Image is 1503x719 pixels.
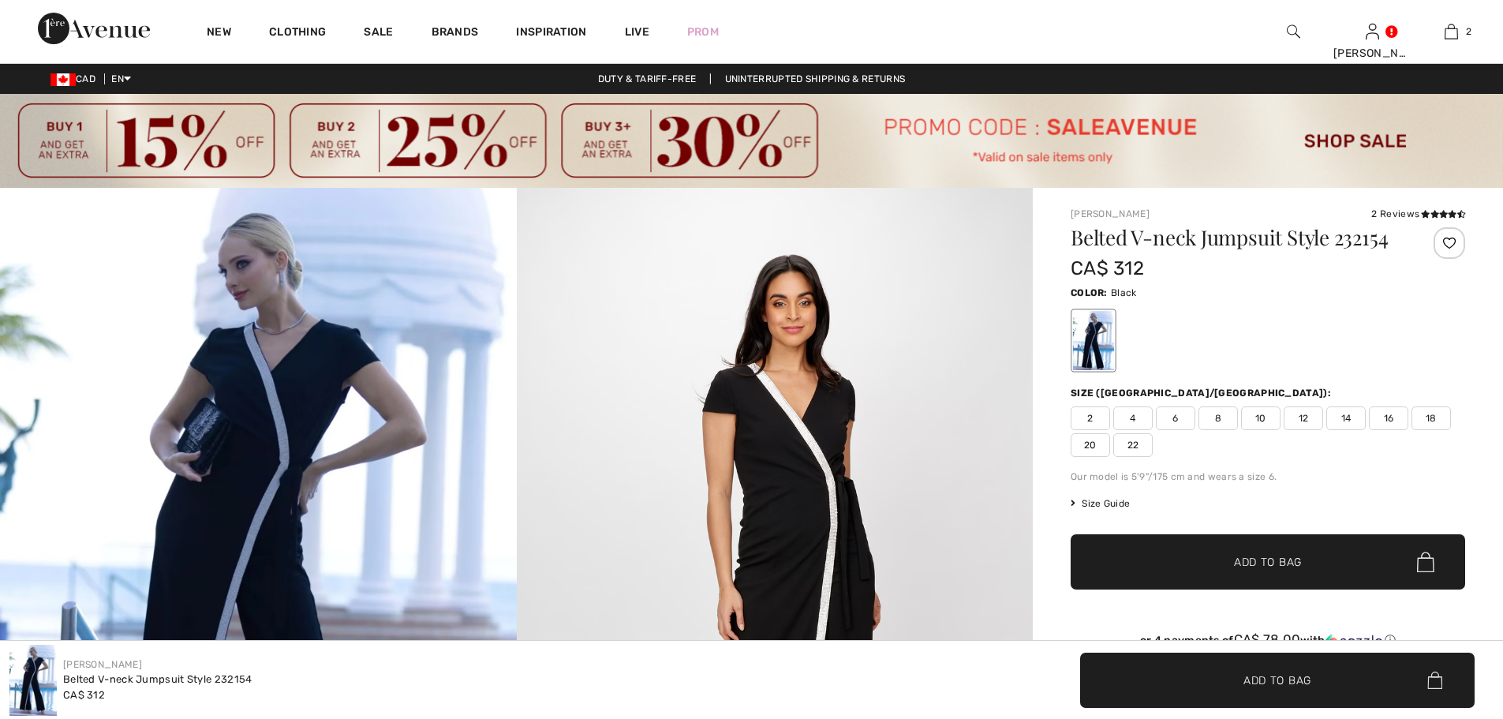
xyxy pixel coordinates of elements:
[63,672,252,687] div: Belted V-neck Jumpsuit Style 232154
[1466,24,1471,39] span: 2
[1427,672,1442,689] img: Bag.svg
[1198,406,1238,430] span: 8
[1326,406,1366,430] span: 14
[1241,406,1281,430] span: 10
[1071,433,1110,457] span: 20
[111,73,131,84] span: EN
[50,73,102,84] span: CAD
[1417,552,1434,572] img: Bag.svg
[1445,22,1458,41] img: My Bag
[516,25,586,42] span: Inspiration
[207,25,231,42] a: New
[1071,496,1130,511] span: Size Guide
[1111,287,1137,298] span: Black
[1080,653,1475,708] button: Add to Bag
[1071,287,1108,298] span: Color:
[1113,406,1153,430] span: 4
[1071,208,1150,219] a: [PERSON_NAME]
[1234,554,1302,571] span: Add to Bag
[1369,406,1408,430] span: 16
[1287,22,1300,41] img: search the website
[1071,257,1144,279] span: CA$ 312
[625,24,649,40] a: Live
[1243,672,1311,688] span: Add to Bag
[50,73,76,86] img: Canadian Dollar
[364,25,393,42] a: Sale
[1071,470,1465,484] div: Our model is 5'9"/175 cm and wears a size 6.
[1113,433,1153,457] span: 22
[432,25,479,42] a: Brands
[63,689,105,701] span: CA$ 312
[1412,22,1490,41] a: 2
[1371,207,1465,221] div: 2 Reviews
[1156,406,1195,430] span: 6
[1403,601,1487,640] iframe: Opens a widget where you can chat to one of our agents
[1071,632,1465,648] div: or 4 payments of with
[1071,632,1465,653] div: or 4 payments ofCA$ 78.00withSezzle Click to learn more about Sezzle
[269,25,326,42] a: Clothing
[1071,227,1400,248] h1: Belted V-neck Jumpsuit Style 232154
[9,645,57,716] img: Belted V-Neck Jumpsuit Style 232154
[1073,311,1114,370] div: Black
[38,13,150,44] img: 1ère Avenue
[1366,22,1379,41] img: My Info
[1071,406,1110,430] span: 2
[1071,386,1334,400] div: Size ([GEOGRAPHIC_DATA]/[GEOGRAPHIC_DATA]):
[687,24,719,40] a: Prom
[1333,45,1411,62] div: [PERSON_NAME]
[1366,24,1379,39] a: Sign In
[1284,406,1323,430] span: 12
[1325,634,1382,648] img: Sezzle
[1071,534,1465,590] button: Add to Bag
[63,659,142,670] a: [PERSON_NAME]
[1411,406,1451,430] span: 18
